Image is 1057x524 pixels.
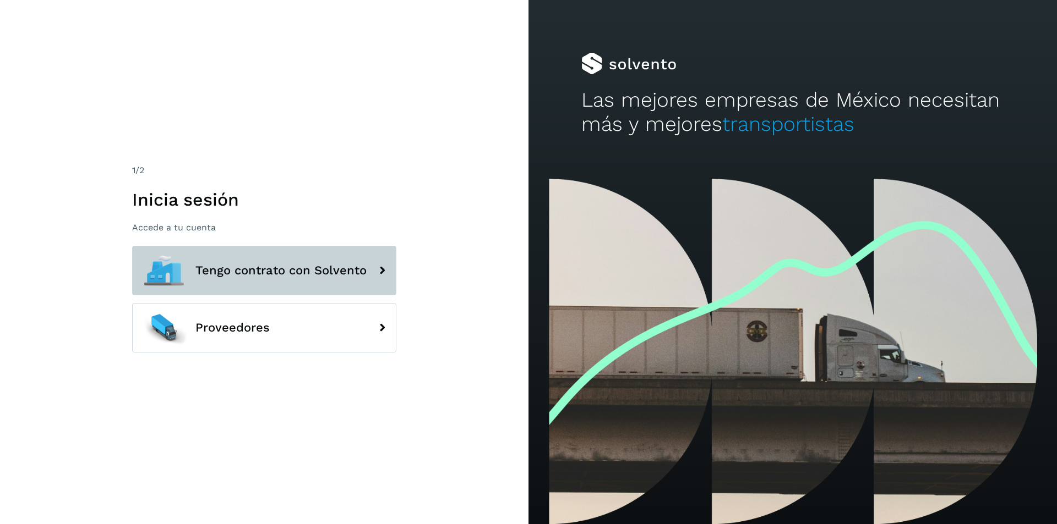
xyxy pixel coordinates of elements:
button: Proveedores [132,303,396,352]
span: 1 [132,165,135,175]
button: Tengo contrato con Solvento [132,246,396,295]
h1: Inicia sesión [132,189,396,210]
span: transportistas [722,112,854,136]
p: Accede a tu cuenta [132,222,396,233]
span: Tengo contrato con Solvento [195,264,367,277]
div: /2 [132,164,396,177]
h2: Las mejores empresas de México necesitan más y mejores [581,88,1004,137]
span: Proveedores [195,321,270,334]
